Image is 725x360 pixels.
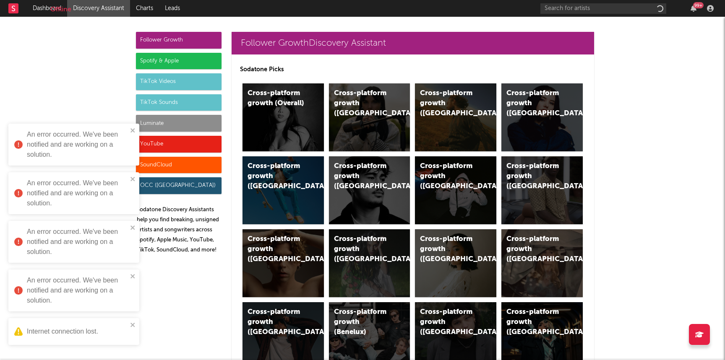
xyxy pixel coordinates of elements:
[501,156,583,224] a: Cross-platform growth ([GEOGRAPHIC_DATA])
[415,156,496,224] a: Cross-platform growth ([GEOGRAPHIC_DATA]/GSA)
[136,53,222,70] div: Spotify & Apple
[136,73,222,90] div: TikTok Videos
[130,224,136,232] button: close
[506,307,563,337] div: Cross-platform growth ([GEOGRAPHIC_DATA])
[136,115,222,132] div: Luminate
[243,83,324,151] a: Cross-platform growth (Overall)
[136,177,222,194] div: OCC ([GEOGRAPHIC_DATA])
[130,176,136,184] button: close
[27,178,128,208] div: An error occurred. We've been notified and are working on a solution.
[420,161,477,192] div: Cross-platform growth ([GEOGRAPHIC_DATA]/GSA)
[130,127,136,135] button: close
[136,94,222,111] div: TikTok Sounds
[27,129,128,160] div: An error occurred. We've been notified and are working on a solution.
[415,229,496,297] a: Cross-platform growth ([GEOGRAPHIC_DATA])
[693,2,704,8] div: 99 +
[506,88,563,119] div: Cross-platform growth ([GEOGRAPHIC_DATA])
[50,3,71,15] div: Offline
[540,3,666,14] input: Search for artists
[420,88,477,119] div: Cross-platform growth ([GEOGRAPHIC_DATA])
[248,88,305,109] div: Cross-platform growth (Overall)
[136,136,222,153] div: YouTube
[248,307,305,337] div: Cross-platform growth ([GEOGRAPHIC_DATA])
[130,321,136,329] button: close
[334,161,391,192] div: Cross-platform growth ([GEOGRAPHIC_DATA])
[501,83,583,151] a: Cross-platform growth ([GEOGRAPHIC_DATA])
[136,157,222,174] div: SoundCloud
[334,234,391,264] div: Cross-platform growth ([GEOGRAPHIC_DATA])
[27,227,128,257] div: An error occurred. We've been notified and are working on a solution.
[329,83,410,151] a: Cross-platform growth ([GEOGRAPHIC_DATA])
[136,32,222,49] div: Follower Growth
[420,307,477,337] div: Cross-platform growth ([GEOGRAPHIC_DATA])
[248,234,305,264] div: Cross-platform growth ([GEOGRAPHIC_DATA])
[243,229,324,297] a: Cross-platform growth ([GEOGRAPHIC_DATA])
[334,88,391,119] div: Cross-platform growth ([GEOGRAPHIC_DATA])
[248,161,305,192] div: Cross-platform growth ([GEOGRAPHIC_DATA])
[420,234,477,264] div: Cross-platform growth ([GEOGRAPHIC_DATA])
[232,32,594,54] a: Follower GrowthDiscovery Assistant
[506,161,563,192] div: Cross-platform growth ([GEOGRAPHIC_DATA])
[130,273,136,281] button: close
[501,229,583,297] a: Cross-platform growth ([GEOGRAPHIC_DATA])
[27,326,128,337] div: Internet connection lost.
[329,156,410,224] a: Cross-platform growth ([GEOGRAPHIC_DATA])
[27,275,128,306] div: An error occurred. We've been notified and are working on a solution.
[329,229,410,297] a: Cross-platform growth ([GEOGRAPHIC_DATA])
[137,205,222,255] p: Sodatone Discovery Assistants help you find breaking, unsigned artists and songwriters across Spo...
[243,156,324,224] a: Cross-platform growth ([GEOGRAPHIC_DATA])
[506,234,563,264] div: Cross-platform growth ([GEOGRAPHIC_DATA])
[691,5,696,12] button: 99+
[415,83,496,151] a: Cross-platform growth ([GEOGRAPHIC_DATA])
[334,307,391,337] div: Cross-platform growth (Benelux)
[240,65,586,75] p: Sodatone Picks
